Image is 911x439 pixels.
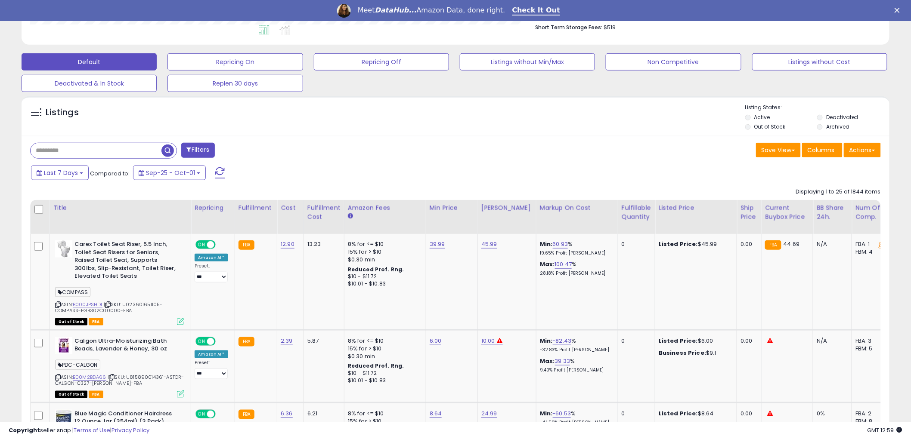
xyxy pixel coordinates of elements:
span: OFF [214,338,228,345]
button: Columns [802,143,843,157]
small: Amazon Fees. [348,212,353,220]
div: BB Share 24h. [817,203,848,221]
div: 0.00 [741,240,755,248]
img: 31HS8kEJuWL._SL40_.jpg [55,240,72,258]
div: FBA: 1 [855,240,884,248]
button: Repricing On [167,53,303,71]
div: 13.23 [307,240,338,248]
div: 0.00 [741,410,755,418]
b: Max: [540,260,555,268]
b: Carex Toilet Seat Riser, 5.5 Inch, Toilet Seat Risers for Seniors, Raised Toilet Seat, Supports 3... [74,240,179,282]
div: Cost [281,203,300,212]
div: % [540,410,611,426]
button: Default [22,53,157,71]
a: 24.99 [481,409,497,418]
b: Business Price: [659,349,706,357]
small: FBA [239,240,254,250]
span: 2025-10-9 12:59 GMT [868,426,902,434]
img: Profile image for Georgie [337,4,351,18]
i: DataHub... [375,6,417,14]
div: % [540,357,611,373]
small: FBA [765,240,781,250]
a: 45.99 [481,240,497,249]
div: $0.30 min [348,353,419,360]
div: Current Buybox Price [765,203,809,221]
button: Non Competitive [606,53,741,71]
a: 10.00 [481,337,495,345]
div: N/A [817,337,845,345]
a: 2.39 [281,337,293,345]
span: All listings that are currently out of stock and unavailable for purchase on Amazon [55,391,87,398]
div: N/A [817,240,845,248]
div: 0 [622,337,648,345]
div: Displaying 1 to 25 of 1844 items [796,188,881,196]
h5: Listings [46,107,79,119]
span: ON [196,410,207,418]
b: Blue Magic Conditioner Hairdress 12 Ounce Jar (354ml) (3 Pack) [74,410,179,428]
b: Min: [540,337,553,345]
div: 0 [622,240,648,248]
div: 0.00 [741,337,755,345]
b: Min: [540,409,553,418]
div: Fulfillable Quantity [622,203,651,221]
div: 15% for > $10 [348,248,419,256]
img: 41hEHt5OVgL._SL40_.jpg [55,337,72,354]
a: Terms of Use [74,426,110,434]
p: 19.65% Profit [PERSON_NAME] [540,250,611,256]
div: Title [53,203,187,212]
div: Amazon AI * [195,350,228,358]
button: Actions [844,143,881,157]
div: Meet Amazon Data, done right. [358,6,505,15]
div: % [540,240,611,256]
div: 6.21 [307,410,338,418]
a: -82.43 [553,337,572,345]
span: COMPASS [55,287,90,297]
a: 6.36 [281,409,293,418]
button: Filters [181,143,215,158]
b: Reduced Prof. Rng. [348,362,404,369]
b: Listed Price: [659,409,698,418]
div: Amazon AI * [195,254,228,261]
div: 8% for <= $10 [348,410,419,418]
b: Listed Price: [659,337,698,345]
button: Listings without Cost [752,53,887,71]
div: seller snap | | [9,427,149,435]
b: Short Term Storage Fees: [535,24,602,31]
div: Repricing [195,203,231,212]
a: 8.64 [430,409,442,418]
span: FBA [89,318,103,325]
span: ON [196,338,207,345]
div: $45.99 [659,240,730,248]
div: Listed Price [659,203,733,212]
div: % [540,337,611,353]
div: ASIN: [55,337,184,397]
a: Check It Out [512,6,561,15]
a: B00M2BDA66 [73,374,106,381]
div: $6.00 [659,337,730,345]
span: OFF [214,241,228,249]
div: $10.01 - $10.83 [348,377,419,384]
div: $10 - $11.72 [348,370,419,377]
button: Listings without Min/Max [460,53,595,71]
div: $10 - $11.72 [348,273,419,280]
div: Preset: [195,263,228,282]
b: Calgon Ultra-Moisturizing Bath Beads, Lavender & Honey, 30 oz [74,337,179,355]
b: Min: [540,240,553,248]
div: Amazon Fees [348,203,422,212]
div: % [540,261,611,276]
span: | SKU: U815890014361-ASTOR-CALGON-C327-[PERSON_NAME]-FBA [55,374,184,387]
div: Markup on Cost [540,203,614,212]
div: 0% [817,410,845,418]
a: -60.53 [553,409,571,418]
div: $0.30 min [348,256,419,264]
div: Fulfillment [239,203,273,212]
span: All listings that are currently out of stock and unavailable for purchase on Amazon [55,318,87,325]
label: Deactivated [826,114,858,121]
div: 5.87 [307,337,338,345]
div: [PERSON_NAME] [481,203,533,212]
div: ASIN: [55,240,184,324]
a: 6.00 [430,337,442,345]
b: Listed Price: [659,240,698,248]
a: 39.99 [430,240,445,249]
a: B000JPSHDI [73,301,102,308]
